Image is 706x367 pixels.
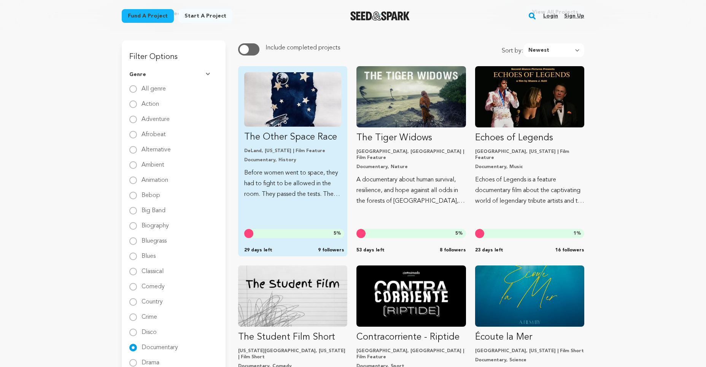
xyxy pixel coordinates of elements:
label: Classical [142,262,164,275]
label: Documentary [142,338,178,351]
label: Blues [142,247,156,259]
img: Seed&Spark Logo Dark Mode [350,11,410,21]
p: DeLand, [US_STATE] | Film Feature [244,148,341,154]
a: Fund Echoes of Legends [475,66,584,207]
p: Before women went to space, they had to fight to be allowed in the room. They passed the tests. T... [244,168,341,200]
span: Genre [129,71,146,78]
p: [GEOGRAPHIC_DATA], [GEOGRAPHIC_DATA] | Film Feature [356,348,466,360]
p: Echoes of Legends is a feature documentary film about the captivating world of legendary tribute ... [475,175,584,207]
span: % [455,230,463,237]
img: Seed&Spark Arrow Down Icon [206,73,212,76]
label: Bluegrass [142,232,167,244]
span: Sort by: [502,46,524,57]
p: The Student Film Short [238,331,347,343]
label: Animation [142,171,168,183]
label: Afrobeat [142,126,166,138]
p: Documentary, History [244,157,341,163]
label: Comedy [142,278,165,290]
a: Login [543,10,558,22]
a: Seed&Spark Homepage [350,11,410,21]
p: [US_STATE][GEOGRAPHIC_DATA], [US_STATE] | Film Short [238,348,347,360]
span: 29 days left [244,247,272,253]
label: Country [142,293,163,305]
span: 16 followers [555,247,584,253]
p: Documentary, Nature [356,164,466,170]
a: Sign up [564,10,584,22]
p: [GEOGRAPHIC_DATA], [GEOGRAPHIC_DATA] | Film Feature [356,149,466,161]
p: Echoes of Legends [475,132,584,144]
a: Fund The Other Space Race [244,72,341,200]
p: [GEOGRAPHIC_DATA], [US_STATE] | Film Short [475,348,584,354]
span: 9 followers [318,247,344,253]
span: 1 [574,231,576,236]
p: Documentary, Science [475,357,584,363]
span: % [334,230,341,237]
label: Crime [142,308,157,320]
a: Start a project [178,9,232,23]
p: Contracorriente - Riptide [356,331,466,343]
p: Documentary, Music [475,164,584,170]
label: Drama [142,354,159,366]
label: Adventure [142,110,170,122]
label: Ambient [142,156,164,168]
p: The Tiger Widows [356,132,466,144]
span: 5 [334,231,336,236]
a: Fund The Tiger Widows [356,66,466,207]
label: All genre [142,80,166,92]
label: Biography [142,217,169,229]
h3: Filter Options [122,40,226,65]
label: Action [142,95,159,107]
label: Bebop [142,186,160,199]
p: The Other Space Race [244,131,341,143]
label: Alternative [142,141,171,153]
span: % [574,230,581,237]
p: A documentary about human survival, resilience, and hope against all odds in the forests of [GEOG... [356,175,466,207]
span: Include completed projects [266,45,340,51]
label: Disco [142,323,157,335]
button: Genre [129,65,218,84]
span: 5 [455,231,458,236]
span: 8 followers [440,247,466,253]
span: 53 days left [356,247,385,253]
a: Fund a project [122,9,174,23]
label: Big Band [142,202,165,214]
p: [GEOGRAPHIC_DATA], [US_STATE] | Film Feature [475,149,584,161]
p: Écoute la Mer [475,331,584,343]
span: 23 days left [475,247,503,253]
